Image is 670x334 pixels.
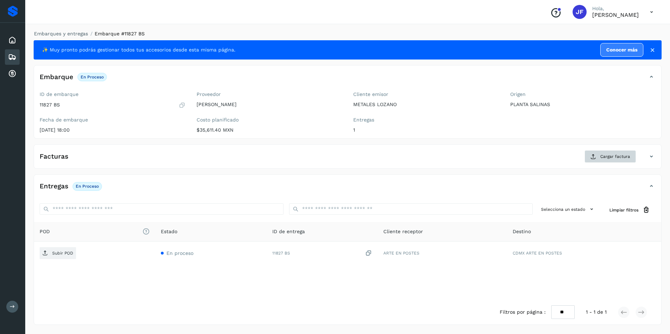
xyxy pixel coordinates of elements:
span: Limpiar filtros [609,207,638,213]
div: FacturasCargar factura [34,150,661,168]
button: Selecciona un estado [538,203,598,215]
label: Proveedor [197,91,342,97]
span: Estado [161,228,177,235]
div: 11827 BS [272,250,372,257]
div: EntregasEn proceso [34,180,661,198]
h4: Facturas [40,153,68,161]
label: ID de embarque [40,91,185,97]
span: ID de entrega [272,228,305,235]
button: Limpiar filtros [604,203,656,216]
p: [DATE] 18:00 [40,127,185,133]
p: 11827 BS [40,102,60,108]
h4: Entregas [40,182,68,190]
a: Conocer más [600,43,643,57]
label: Origen [510,91,656,97]
label: Costo planificado [197,117,342,123]
label: Fecha de embarque [40,117,185,123]
p: En proceso [76,184,99,189]
span: Cargar factura [600,153,630,160]
span: Cliente receptor [383,228,423,235]
span: Destino [513,228,531,235]
td: ARTE EN POSTES [378,242,507,265]
nav: breadcrumb [34,30,662,37]
div: Cuentas por cobrar [5,66,20,82]
span: Embarque #11827 BS [95,31,145,36]
td: CDMX ARTE EN POSTES [507,242,661,265]
div: Inicio [5,33,20,48]
p: Subir POD [52,251,73,256]
span: POD [40,228,150,235]
p: PLANTA SALINAS [510,102,656,107]
span: En proceso [166,250,193,256]
p: En proceso [81,75,104,79]
a: Embarques y entregas [34,31,88,36]
label: Entregas [353,117,499,123]
p: Hola, [592,6,639,12]
button: Subir POD [40,247,76,259]
div: EmbarqueEn proceso [34,71,661,89]
p: METALES LOZANO [353,102,499,107]
p: 1 [353,127,499,133]
p: JOSE FUENTES HERNANDEZ [592,12,639,18]
div: Embarques [5,49,20,65]
button: Cargar factura [584,150,636,163]
h4: Embarque [40,73,73,81]
p: $35,611.40 MXN [197,127,342,133]
span: ✨ Muy pronto podrás gestionar todos tus accesorios desde esta misma página. [42,46,235,54]
label: Cliente emisor [353,91,499,97]
p: [PERSON_NAME] [197,102,342,107]
span: Filtros por página : [500,308,546,316]
span: 1 - 1 de 1 [586,308,607,316]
